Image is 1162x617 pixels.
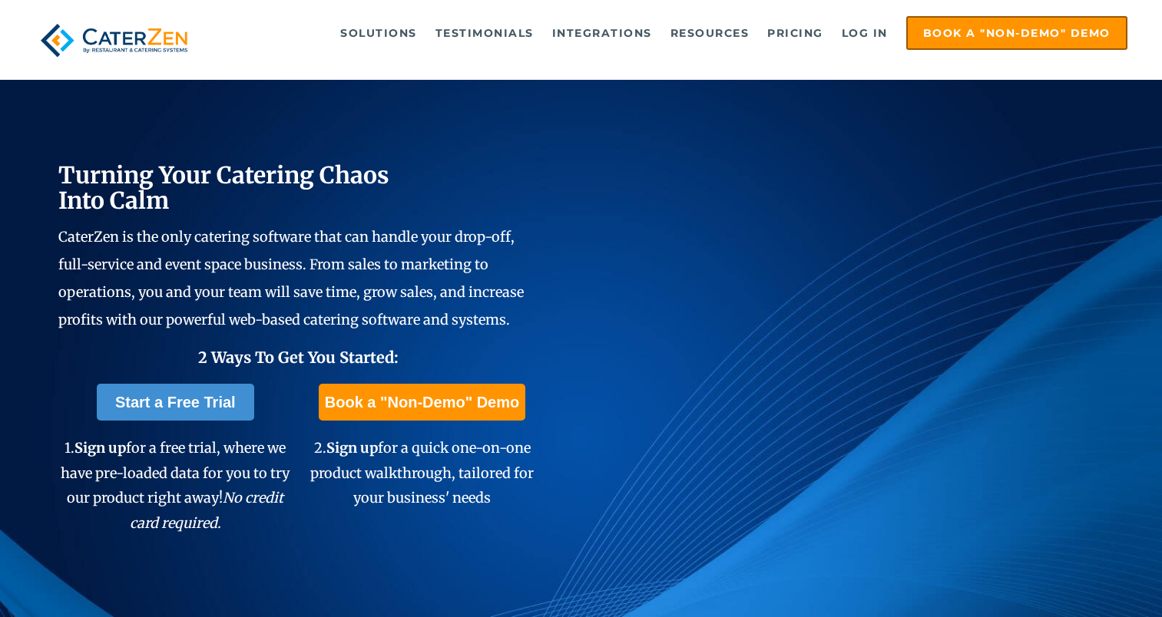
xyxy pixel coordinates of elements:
[221,16,1127,50] div: Navigation Menu
[663,18,757,48] a: Resources
[35,16,194,64] img: caterzen
[834,18,896,48] a: Log in
[198,348,399,367] span: 2 Ways To Get You Started:
[319,384,525,421] a: Book a "Non-Demo" Demo
[130,489,284,531] em: No credit card required.
[58,228,524,328] span: CaterZen is the only catering software that can handle your drop-off, full-service and event spac...
[310,439,534,506] span: 2. for a quick one-on-one product walkthrough, tailored for your business' needs
[58,160,389,215] span: Turning Your Catering Chaos Into Calm
[326,439,378,457] span: Sign up
[97,384,254,421] a: Start a Free Trial
[1025,557,1145,600] iframe: Help widget launcher
[74,439,126,457] span: Sign up
[333,18,425,48] a: Solutions
[760,18,831,48] a: Pricing
[428,18,541,48] a: Testimonials
[545,18,660,48] a: Integrations
[906,16,1127,50] a: Book a "Non-Demo" Demo
[61,439,290,531] span: 1. for a free trial, where we have pre-loaded data for you to try our product right away!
